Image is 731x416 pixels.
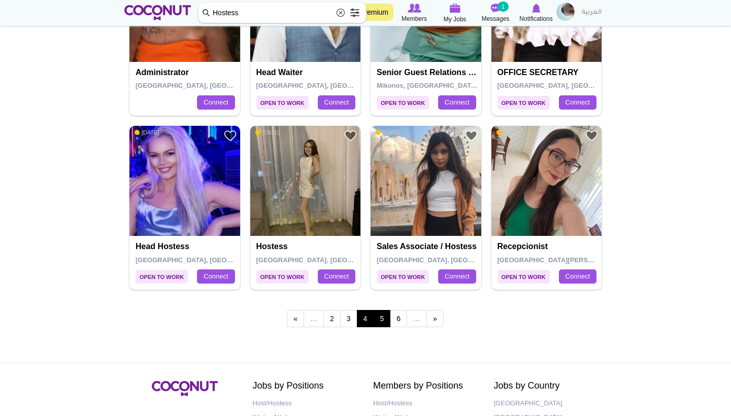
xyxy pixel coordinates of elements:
[256,82,401,89] span: [GEOGRAPHIC_DATA], [GEOGRAPHIC_DATA]
[344,129,357,142] a: Add to Favourites
[343,4,393,21] a: Go Premium
[340,310,357,327] a: 3
[377,270,429,284] span: Open to Work
[256,242,357,251] h4: Hostess
[497,242,599,251] h4: Recepcionist
[497,256,697,264] span: [GEOGRAPHIC_DATA][PERSON_NAME], [GEOGRAPHIC_DATA]
[323,310,341,327] a: 2
[136,82,280,89] span: [GEOGRAPHIC_DATA], [GEOGRAPHIC_DATA]
[255,129,280,136] span: [DATE]
[253,381,358,391] h2: Jobs by Positions
[519,14,552,24] span: Notifications
[373,381,479,391] h2: Members by Positions
[516,3,556,24] a: Notifications Notifications
[135,129,159,136] span: [DATE]
[482,14,510,24] span: Messages
[438,95,476,110] a: Connect
[577,3,607,23] a: العربية
[197,269,235,284] a: Connect
[318,269,355,284] a: Connect
[496,129,521,136] span: [DATE]
[497,96,550,110] span: Open to Work
[407,310,427,327] span: …
[377,96,429,110] span: Open to Work
[377,82,478,89] span: Mikonos, [GEOGRAPHIC_DATA]
[426,310,444,327] a: next ›
[377,68,478,77] h4: Senior Guest Relations Executive / Welcome Hostess
[253,396,358,411] a: Host/Hostess
[377,242,478,251] h4: Sales associate / hostess
[497,82,642,89] span: [GEOGRAPHIC_DATA], [GEOGRAPHIC_DATA]
[198,3,366,23] input: Search members by role or city
[256,96,309,110] span: Open to Work
[559,269,596,284] a: Connect
[373,396,479,411] a: Host/Hostess
[444,14,467,24] span: My Jobs
[490,4,501,13] img: Messages
[559,95,596,110] a: Connect
[394,3,435,24] a: Browse Members Members
[318,95,355,110] a: Connect
[124,5,191,20] img: Home
[390,310,407,327] a: 6
[497,2,509,12] small: 1
[136,242,237,251] h4: Head Hostess
[304,310,324,327] span: …
[136,270,188,284] span: Open to Work
[256,270,309,284] span: Open to Work
[287,310,304,327] a: ‹ previous
[357,310,374,327] span: 4
[408,4,421,13] img: Browse Members
[435,3,475,24] a: My Jobs My Jobs
[497,270,550,284] span: Open to Work
[494,381,600,391] h2: Jobs by Country
[438,269,476,284] a: Connect
[136,256,280,264] span: [GEOGRAPHIC_DATA], [GEOGRAPHIC_DATA]
[376,129,401,136] span: [DATE]
[532,4,541,13] img: Notifications
[475,3,516,24] a: Messages Messages 1
[402,14,427,24] span: Members
[224,129,237,142] a: Add to Favourites
[256,68,357,77] h4: Head Waiter
[497,68,599,77] h4: OFFICE SECRETARY
[494,396,600,411] a: [GEOGRAPHIC_DATA]
[585,129,598,142] a: Add to Favourites
[197,95,235,110] a: Connect
[152,381,218,396] img: Coconut
[465,129,478,142] a: Add to Favourites
[377,256,521,264] span: [GEOGRAPHIC_DATA], [GEOGRAPHIC_DATA]
[136,68,237,77] h4: Administrator
[373,310,390,327] a: 5
[256,256,401,264] span: [GEOGRAPHIC_DATA], [GEOGRAPHIC_DATA]
[449,4,460,13] img: My Jobs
